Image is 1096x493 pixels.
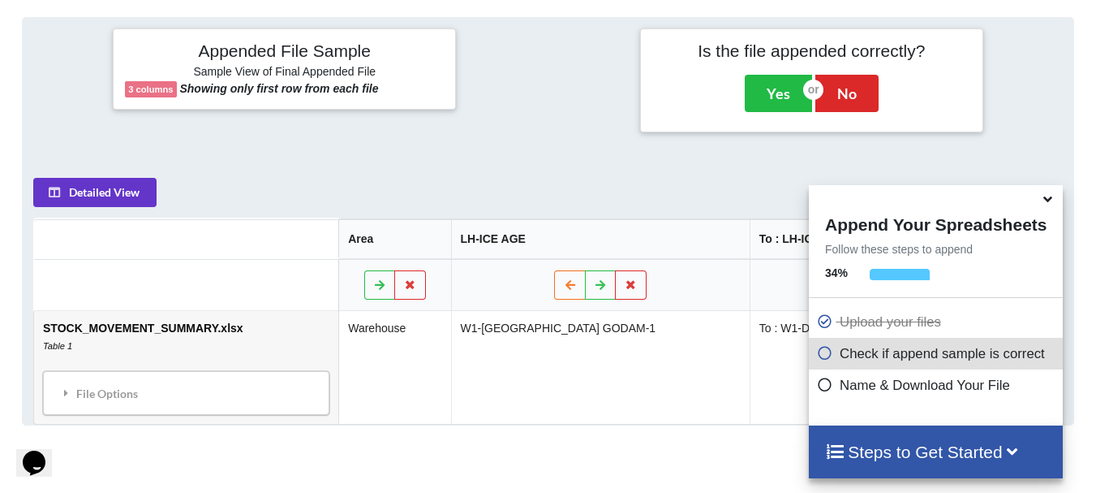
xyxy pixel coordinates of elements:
[817,344,1059,364] p: Check if append sample is correct
[128,84,173,94] b: 3 columns
[817,312,1059,332] p: Upload your files
[825,442,1047,462] h4: Steps to Get Started
[48,376,325,410] div: File Options
[338,219,450,259] th: Area
[33,178,157,207] button: Detailed View
[817,375,1059,396] p: Name & Download Your File
[338,311,450,424] td: Warehouse
[809,210,1063,235] h4: Append Your Spreadsheets
[652,41,971,61] h4: Is the file appended correctly?
[125,41,444,63] h4: Appended File Sample
[750,219,1062,259] th: To : LH-ICE AGE
[825,266,848,279] b: 34 %
[450,219,749,259] th: LH-ICE AGE
[34,311,338,424] td: STOCK_MOVEMENT_SUMMARY.xlsx
[450,311,749,424] td: W1-[GEOGRAPHIC_DATA] GODAM-1
[809,241,1063,257] p: Follow these steps to append
[750,311,1062,424] td: To : W1-DEPAL PUR ROADE GODAM-1
[815,75,879,112] button: No
[125,65,444,81] h6: Sample View of Final Appended File
[745,75,812,112] button: Yes
[43,341,72,351] i: Table 1
[179,82,378,95] b: Showing only first row from each file
[16,428,68,477] iframe: chat widget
